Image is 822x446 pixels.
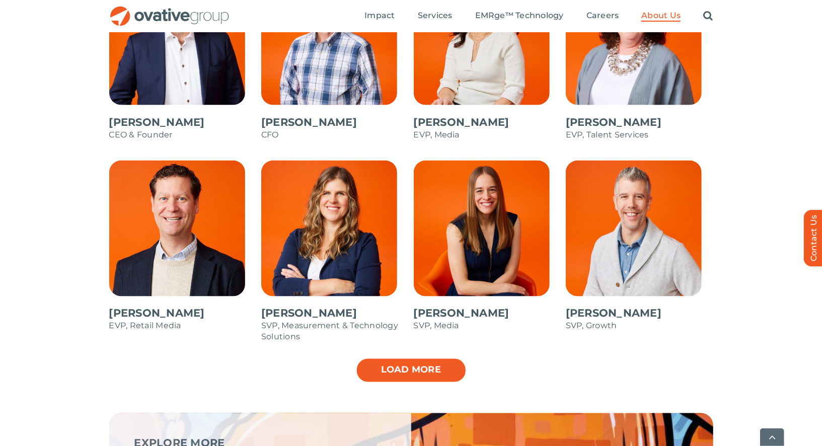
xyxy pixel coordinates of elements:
a: Search [703,11,713,22]
a: Careers [586,11,619,22]
a: EMRge™ Technology [475,11,564,22]
span: Careers [586,11,619,21]
span: Impact [364,11,395,21]
a: About Us [641,11,681,22]
a: Impact [364,11,395,22]
span: Services [418,11,453,21]
span: EMRge™ Technology [475,11,564,21]
a: OG_Full_horizontal_RGB [109,5,230,15]
a: Services [418,11,453,22]
a: Load more [356,358,467,383]
span: About Us [641,11,681,21]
